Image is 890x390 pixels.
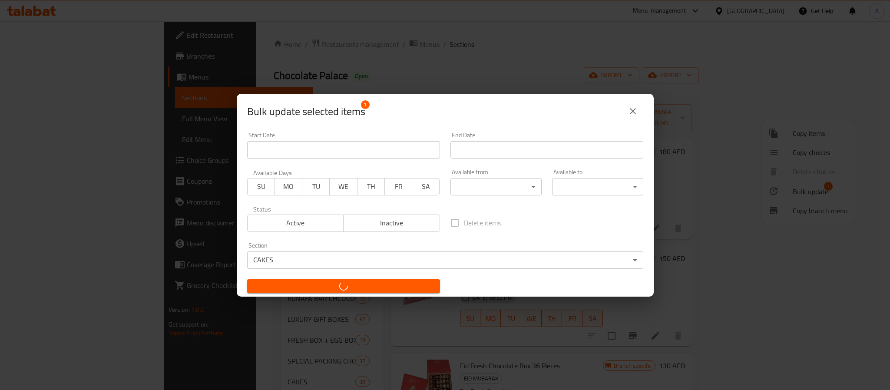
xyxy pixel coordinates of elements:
[450,178,542,195] div: ​
[347,217,437,229] span: Inactive
[247,105,365,119] span: Selected items count
[333,180,354,193] span: WE
[416,180,436,193] span: SA
[357,178,385,195] button: TH
[302,178,330,195] button: TU
[247,215,344,232] button: Active
[329,178,357,195] button: WE
[622,101,643,122] button: close
[361,180,381,193] span: TH
[343,215,440,232] button: Inactive
[278,180,299,193] span: MO
[247,178,275,195] button: SU
[464,218,501,228] span: Delete items
[251,217,341,229] span: Active
[552,178,643,195] div: ​
[384,178,412,195] button: FR
[275,178,302,195] button: MO
[251,180,271,193] span: SU
[247,251,643,269] div: CAKES
[412,178,440,195] button: SA
[306,180,326,193] span: TU
[388,180,409,193] span: FR
[361,100,370,109] span: 1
